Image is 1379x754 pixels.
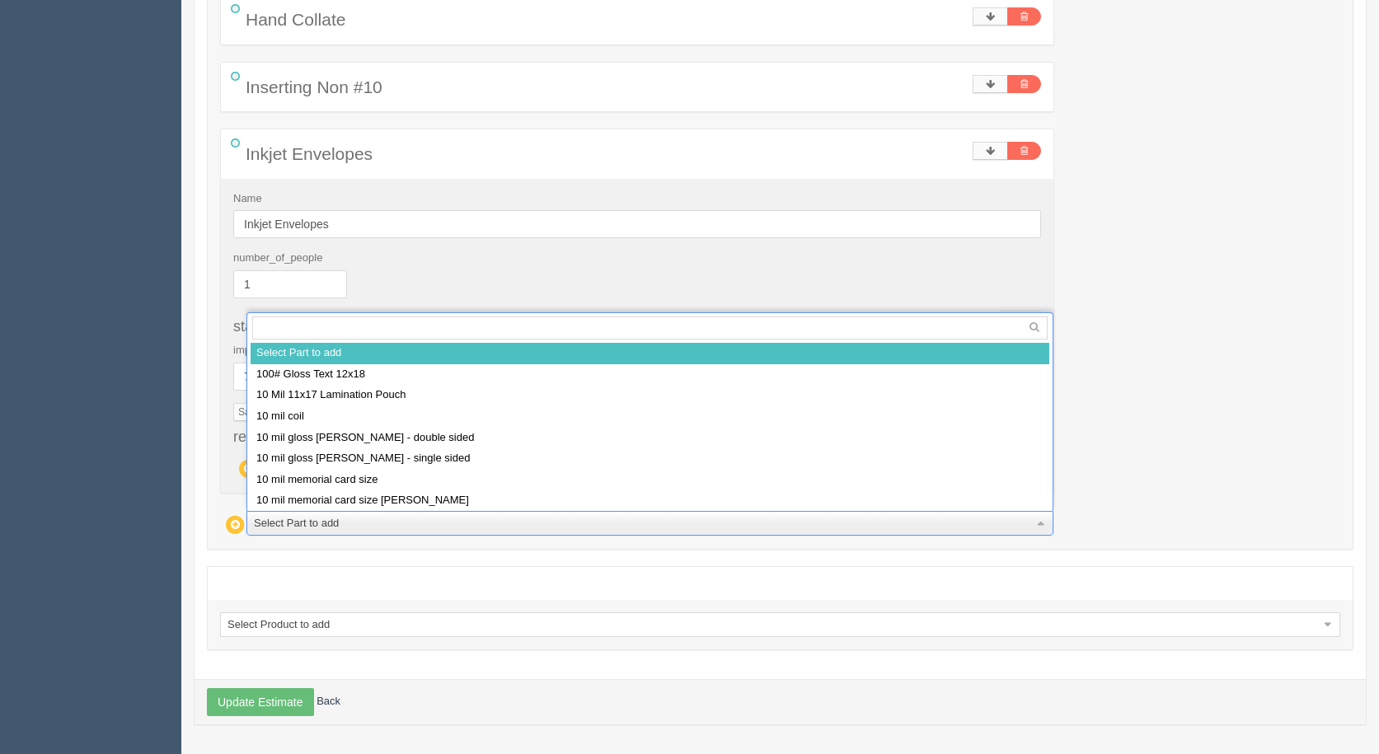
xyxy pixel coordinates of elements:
[251,406,1049,428] div: 10 mil coil
[251,385,1049,406] div: 10 Mil 11x17 Lamination Pouch
[251,343,1049,364] div: Select Part to add
[251,448,1049,470] div: 10 mil gloss [PERSON_NAME] - single sided
[251,470,1049,491] div: 10 mil memorial card size
[251,364,1049,386] div: 100# Gloss Text 12x18
[251,490,1049,512] div: 10 mil memorial card size [PERSON_NAME]
[251,428,1049,449] div: 10 mil gloss [PERSON_NAME] - double sided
